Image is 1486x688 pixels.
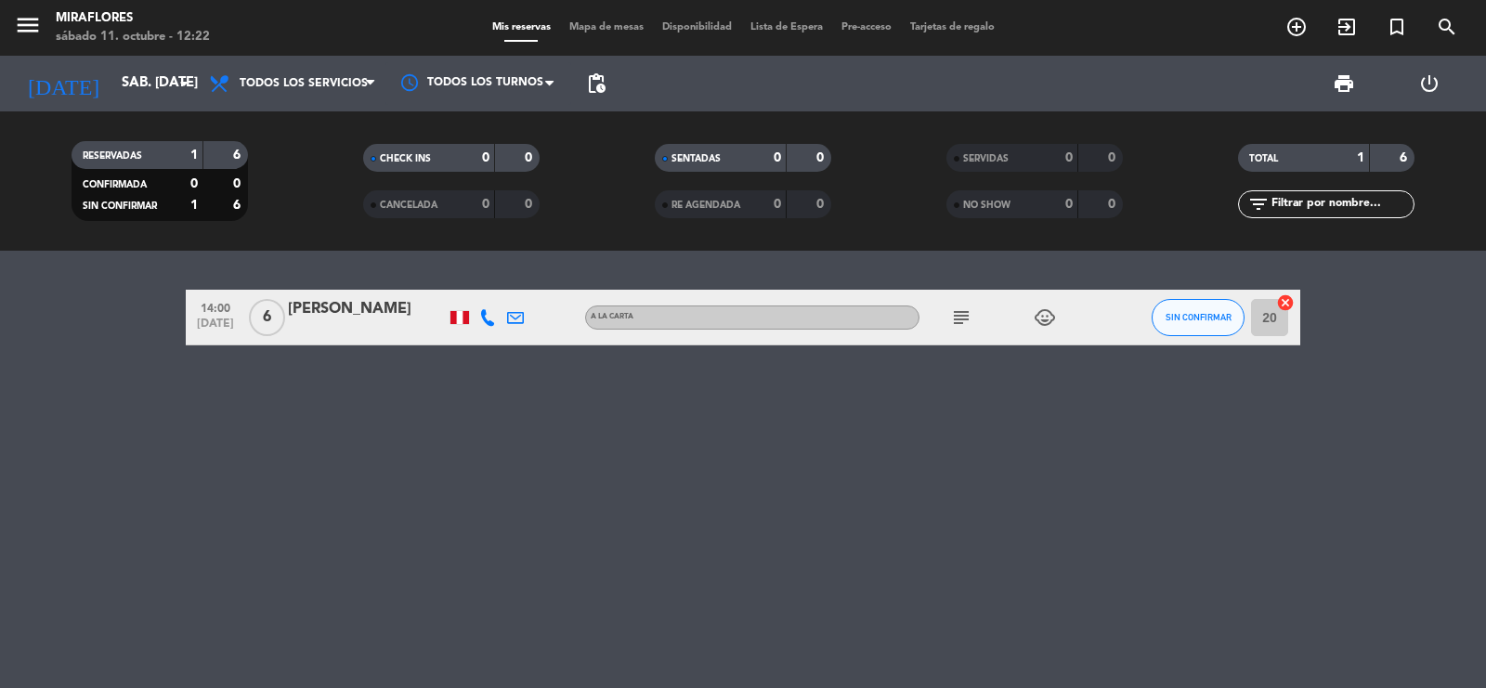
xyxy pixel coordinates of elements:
[1285,16,1308,38] i: add_circle_outline
[240,77,368,90] span: Todos los servicios
[380,154,431,163] span: CHECK INS
[1108,151,1119,164] strong: 0
[1276,293,1295,312] i: cancel
[671,201,740,210] span: RE AGENDADA
[1270,194,1414,214] input: Filtrar por nombre...
[190,199,198,212] strong: 1
[192,318,239,339] span: [DATE]
[482,198,489,211] strong: 0
[1336,16,1358,38] i: exit_to_app
[1247,193,1270,215] i: filter_list
[901,22,1004,32] span: Tarjetas de regalo
[1065,198,1073,211] strong: 0
[233,149,244,162] strong: 6
[190,177,198,190] strong: 0
[671,154,721,163] span: SENTADAS
[1418,72,1440,95] i: power_settings_new
[482,151,489,164] strong: 0
[1166,312,1232,322] span: SIN CONFIRMAR
[963,154,1009,163] span: SERVIDAS
[774,151,781,164] strong: 0
[173,72,195,95] i: arrow_drop_down
[585,72,607,95] span: pending_actions
[233,199,244,212] strong: 6
[1152,299,1245,336] button: SIN CONFIRMAR
[483,22,560,32] span: Mis reservas
[1400,151,1411,164] strong: 6
[816,198,828,211] strong: 0
[816,151,828,164] strong: 0
[525,198,536,211] strong: 0
[1065,151,1073,164] strong: 0
[249,299,285,336] span: 6
[56,28,210,46] div: sábado 11. octubre - 12:22
[1034,306,1056,329] i: child_care
[560,22,653,32] span: Mapa de mesas
[83,201,157,211] span: SIN CONFIRMAR
[1386,16,1408,38] i: turned_in_not
[741,22,832,32] span: Lista de Espera
[288,297,446,321] div: [PERSON_NAME]
[653,22,741,32] span: Disponibilidad
[56,9,210,28] div: Miraflores
[1357,151,1364,164] strong: 1
[1108,198,1119,211] strong: 0
[83,180,147,189] span: CONFIRMADA
[14,11,42,45] button: menu
[380,201,437,210] span: CANCELADA
[1333,72,1355,95] span: print
[950,306,972,329] i: subject
[963,201,1010,210] span: NO SHOW
[233,177,244,190] strong: 0
[1387,56,1472,111] div: LOG OUT
[14,63,112,104] i: [DATE]
[1436,16,1458,38] i: search
[14,11,42,39] i: menu
[832,22,901,32] span: Pre-acceso
[192,296,239,318] span: 14:00
[591,313,633,320] span: A la carta
[1249,154,1278,163] span: TOTAL
[525,151,536,164] strong: 0
[83,151,142,161] span: RESERVADAS
[774,198,781,211] strong: 0
[190,149,198,162] strong: 1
